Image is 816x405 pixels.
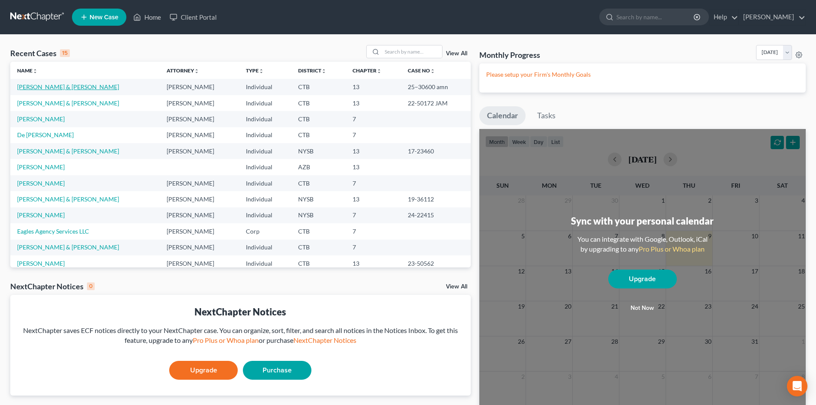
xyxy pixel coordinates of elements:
[10,48,70,58] div: Recent Cases
[17,147,119,155] a: [PERSON_NAME] & [PERSON_NAME]
[160,111,239,127] td: [PERSON_NAME]
[17,243,119,251] a: [PERSON_NAME] & [PERSON_NAME]
[160,95,239,111] td: [PERSON_NAME]
[709,9,738,25] a: Help
[160,79,239,95] td: [PERSON_NAME]
[479,50,540,60] h3: Monthly Progress
[486,70,799,79] p: Please setup your Firm's Monthly Goals
[291,240,346,255] td: CTB
[291,143,346,159] td: NYSB
[17,83,119,90] a: [PERSON_NAME] & [PERSON_NAME]
[194,69,199,74] i: unfold_more
[291,191,346,207] td: NYSB
[608,300,677,317] button: Not now
[160,191,239,207] td: [PERSON_NAME]
[574,234,711,254] div: You can integrate with Google, Outlook, iCal by upgrading to any
[739,9,805,25] a: [PERSON_NAME]
[291,95,346,111] td: CTB
[291,79,346,95] td: CTB
[160,255,239,271] td: [PERSON_NAME]
[446,51,467,57] a: View All
[239,175,291,191] td: Individual
[160,175,239,191] td: [PERSON_NAME]
[160,207,239,223] td: [PERSON_NAME]
[239,143,291,159] td: Individual
[401,79,471,95] td: 25−30600 amn
[346,95,401,111] td: 13
[291,207,346,223] td: NYSB
[382,45,442,58] input: Search by name...
[291,111,346,127] td: CTB
[401,255,471,271] td: 23-50562
[346,127,401,143] td: 7
[346,175,401,191] td: 7
[239,240,291,255] td: Individual
[17,211,65,219] a: [PERSON_NAME]
[17,195,119,203] a: [PERSON_NAME] & [PERSON_NAME]
[239,255,291,271] td: Individual
[639,245,705,253] a: Pro Plus or Whoa plan
[291,255,346,271] td: CTB
[17,305,464,318] div: NextChapter Notices
[129,9,165,25] a: Home
[608,270,677,288] a: Upgrade
[239,95,291,111] td: Individual
[239,223,291,239] td: Corp
[160,240,239,255] td: [PERSON_NAME]
[160,223,239,239] td: [PERSON_NAME]
[291,175,346,191] td: CTB
[243,361,311,380] a: Purchase
[239,127,291,143] td: Individual
[401,95,471,111] td: 22-50172 JAM
[167,67,199,74] a: Attorneyunfold_more
[90,14,118,21] span: New Case
[401,191,471,207] td: 19-36112
[291,127,346,143] td: CTB
[160,127,239,143] td: [PERSON_NAME]
[321,69,326,74] i: unfold_more
[787,376,807,396] div: Open Intercom Messenger
[529,106,563,125] a: Tasks
[87,282,95,290] div: 0
[17,260,65,267] a: [PERSON_NAME]
[353,67,382,74] a: Chapterunfold_more
[17,67,38,74] a: Nameunfold_more
[246,67,264,74] a: Typeunfold_more
[401,207,471,223] td: 24-22415
[571,214,714,228] div: Sync with your personal calendar
[169,361,238,380] a: Upgrade
[291,223,346,239] td: CTB
[17,163,65,171] a: [PERSON_NAME]
[401,143,471,159] td: 17-23460
[259,69,264,74] i: unfold_more
[17,131,74,138] a: De [PERSON_NAME]
[17,115,65,123] a: [PERSON_NAME]
[377,69,382,74] i: unfold_more
[430,69,435,74] i: unfold_more
[239,79,291,95] td: Individual
[346,255,401,271] td: 13
[479,106,526,125] a: Calendar
[346,143,401,159] td: 13
[346,240,401,255] td: 7
[160,143,239,159] td: [PERSON_NAME]
[408,67,435,74] a: Case Nounfold_more
[239,111,291,127] td: Individual
[239,159,291,175] td: Individual
[616,9,695,25] input: Search by name...
[346,191,401,207] td: 13
[193,336,259,344] a: Pro Plus or Whoa plan
[60,49,70,57] div: 15
[165,9,221,25] a: Client Portal
[346,111,401,127] td: 7
[346,159,401,175] td: 13
[10,281,95,291] div: NextChapter Notices
[291,159,346,175] td: AZB
[293,336,356,344] a: NextChapter Notices
[298,67,326,74] a: Districtunfold_more
[17,326,464,345] div: NextChapter saves ECF notices directly to your NextChapter case. You can organize, sort, filter, ...
[239,191,291,207] td: Individual
[17,99,119,107] a: [PERSON_NAME] & [PERSON_NAME]
[239,207,291,223] td: Individual
[346,207,401,223] td: 7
